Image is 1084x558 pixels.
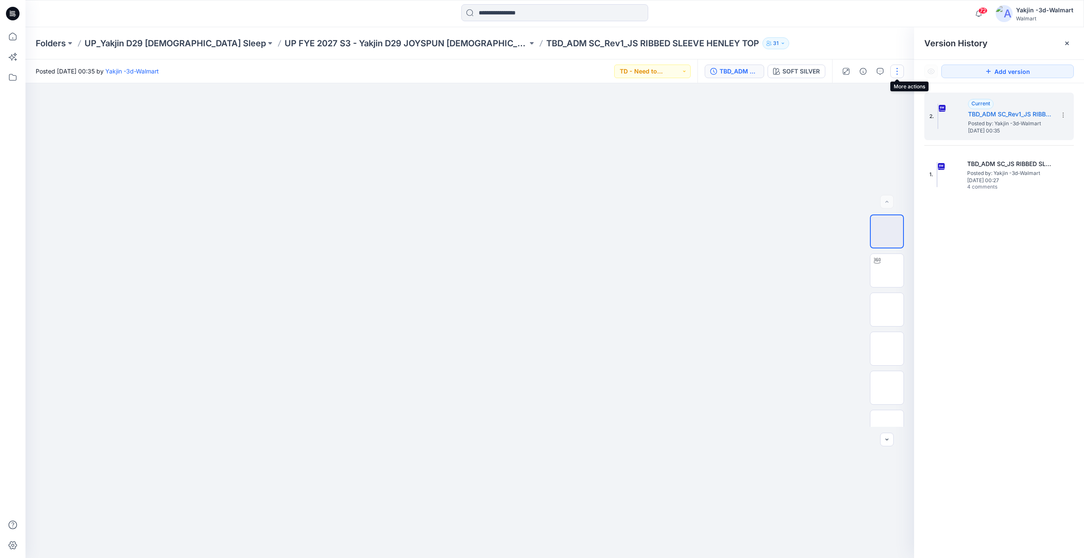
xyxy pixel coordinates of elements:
a: Folders [36,37,66,49]
button: Show Hidden Versions [924,65,938,78]
img: TBD_ADM SC_JS RIBBED SLEEVE HENLEY TOP [937,162,937,187]
h5: TBD_ADM SC_JS RIBBED SLEEVE HENLEY TOP [967,159,1052,169]
span: [DATE] 00:35 [968,128,1053,134]
div: Walmart [1016,15,1073,22]
img: TBD_ADM SC_Rev1_JS RIBBED SLEEVE HENLEY TOP [937,104,938,129]
span: 4 comments [967,184,1027,191]
h5: TBD_ADM SC_Rev1_JS RIBBED SLEEVE HENLEY TOP [968,109,1053,119]
div: SOFT SILVER [782,67,820,76]
span: Posted by: Yakjin -3d-Walmart [967,169,1052,178]
button: Add version [941,65,1074,78]
span: Posted [DATE] 00:35 by [36,67,159,76]
span: [DATE] 00:27 [967,178,1052,183]
div: TBD_ADM SC_Rev1_JS RIBBED SLEEVE HENLEY TOP [720,67,759,76]
button: 31 [762,37,789,49]
button: Close [1064,40,1070,47]
div: Yakjin -3d-Walmart [1016,5,1073,15]
span: 2. [929,113,934,120]
span: 1. [929,171,933,178]
button: SOFT SILVER [768,65,825,78]
p: 31 [773,39,779,48]
span: 72 [978,7,988,14]
p: TBD_ADM SC_Rev1_JS RIBBED SLEEVE HENLEY TOP [546,37,759,49]
span: Current [971,100,990,107]
span: Version History [924,38,988,48]
span: Posted by: Yakjin -3d-Walmart [968,119,1053,128]
button: Details [856,65,870,78]
img: avatar [996,5,1013,22]
a: UP_Yakjin D29 [DEMOGRAPHIC_DATA] Sleep [85,37,266,49]
button: TBD_ADM SC_Rev1_JS RIBBED SLEEVE HENLEY TOP [705,65,764,78]
a: UP FYE 2027 S3 - Yakjin D29 JOYSPUN [DEMOGRAPHIC_DATA] Sleepwear [285,37,528,49]
a: Yakjin -3d-Walmart [105,68,159,75]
